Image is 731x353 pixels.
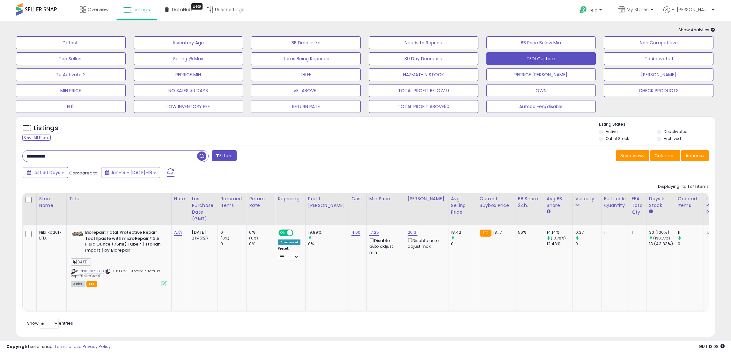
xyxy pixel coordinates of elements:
[627,6,649,13] span: My Stores
[604,52,713,65] button: To Activate 1
[678,230,704,235] div: 11
[493,229,502,235] span: 18.17
[369,36,478,49] button: Needs to Reprice
[249,236,258,241] small: (0%)
[653,236,670,241] small: (130.77%)
[599,121,715,128] p: Listing States:
[192,195,215,222] div: Last Purchase Date (GMT)
[308,230,349,235] div: 19.89%
[278,246,300,261] div: Preset:
[251,84,361,97] button: VEL ABOVE 1
[88,6,108,13] span: Overview
[134,100,243,113] button: LOW INVENTORY FEE
[369,84,478,97] button: TOTAL PROFIT BELOW 0
[174,229,182,236] a: N/A
[249,230,275,235] div: 0%
[678,195,701,209] div: Ordered Items
[574,1,608,21] a: Help
[111,169,152,176] span: Jun-19 - [DATE]-18
[408,237,443,249] div: Disable auto adjust max
[575,195,599,202] div: Velocity
[251,100,361,113] button: RETURN RATE
[681,150,709,161] button: Actions
[575,230,601,235] div: 0.37
[664,136,681,141] label: Archived
[551,236,566,241] small: (13.76%)
[134,84,243,97] button: NO SALES 30 DAYS
[308,195,346,209] div: Profit [PERSON_NAME]
[133,6,150,13] span: Listings
[606,129,617,134] label: Active
[654,152,675,159] span: Columns
[220,195,244,209] div: Returned Items
[369,229,379,236] a: 17.25
[251,52,361,65] button: Items Being Repriced
[579,6,587,14] i: Get Help
[16,100,126,113] button: ELI11
[220,230,246,235] div: 0
[16,36,126,49] button: Default
[706,195,730,216] div: Last Purchase Price
[71,230,166,286] div: ASIN:
[486,84,596,97] button: OWN
[69,195,169,202] div: Title
[631,230,641,235] div: 1
[308,241,349,247] div: 0%
[408,229,418,236] a: 20.31
[631,195,644,216] div: FBA Total Qty
[369,237,400,255] div: Disable auto adjust min
[672,6,710,13] span: Hi [PERSON_NAME]
[451,241,477,247] div: 0
[71,281,85,287] span: All listings currently available for purchase on Amazon
[369,100,478,113] button: TOTAL PROFIT ABOVE50
[604,36,713,49] button: Non Competitive
[480,230,491,237] small: FBA
[486,36,596,49] button: BB Price Below Min
[547,241,572,247] div: 12.43%
[351,195,364,202] div: Cost
[251,68,361,81] button: 180+
[604,230,624,235] div: 1
[486,100,596,113] button: Autoadj-en/disable
[369,52,478,65] button: 30 Day Decrease
[16,84,126,97] button: MIN PRICE
[649,230,675,235] div: 30 (100%)
[451,230,477,235] div: 18.42
[699,343,725,349] span: 2025-08-18 13:08 GMT
[39,230,62,241] div: Nikilko2017 LTD.
[134,52,243,65] button: Selling @ Max
[278,195,302,202] div: Repricing
[575,241,601,247] div: 0
[518,230,539,235] div: 56%
[664,129,688,134] label: Deactivated
[547,209,550,215] small: Avg BB Share.
[6,343,30,349] strong: Copyright
[191,3,203,10] div: Tooltip anchor
[518,195,541,209] div: BB Share 24h.
[55,343,82,349] a: Terms of Use
[604,195,626,209] div: Fulfillable Quantity
[34,124,58,133] h5: Listings
[220,236,229,241] small: (0%)
[649,195,672,209] div: Days In Stock
[486,52,596,65] button: TEDI Custom
[589,7,597,13] span: Help
[278,239,300,245] div: Amazon AI
[369,195,402,202] div: Min Price
[279,230,287,236] span: ON
[6,344,111,350] div: seller snap | |
[174,195,187,202] div: Note
[33,169,60,176] span: Last 30 Days
[101,167,160,178] button: Jun-19 - [DATE]-18
[84,268,104,274] a: B01N1ZELD8
[212,150,237,161] button: Filters
[192,230,213,241] div: [DATE] 21:45:27
[251,36,361,49] button: BB Drop in 7d
[16,68,126,81] button: To Activate 2
[616,150,649,161] button: Save View
[486,68,596,81] button: REPRICE [PERSON_NAME]
[606,136,629,141] label: Out of Stock
[85,230,163,255] b: Biorepair: Total Protective Repair Toothpaste with microRepair * 2.5 Fluid Ounce (75ml) Tube * [ ...
[22,135,51,141] div: Clear All Filters
[706,230,727,235] div: 17.94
